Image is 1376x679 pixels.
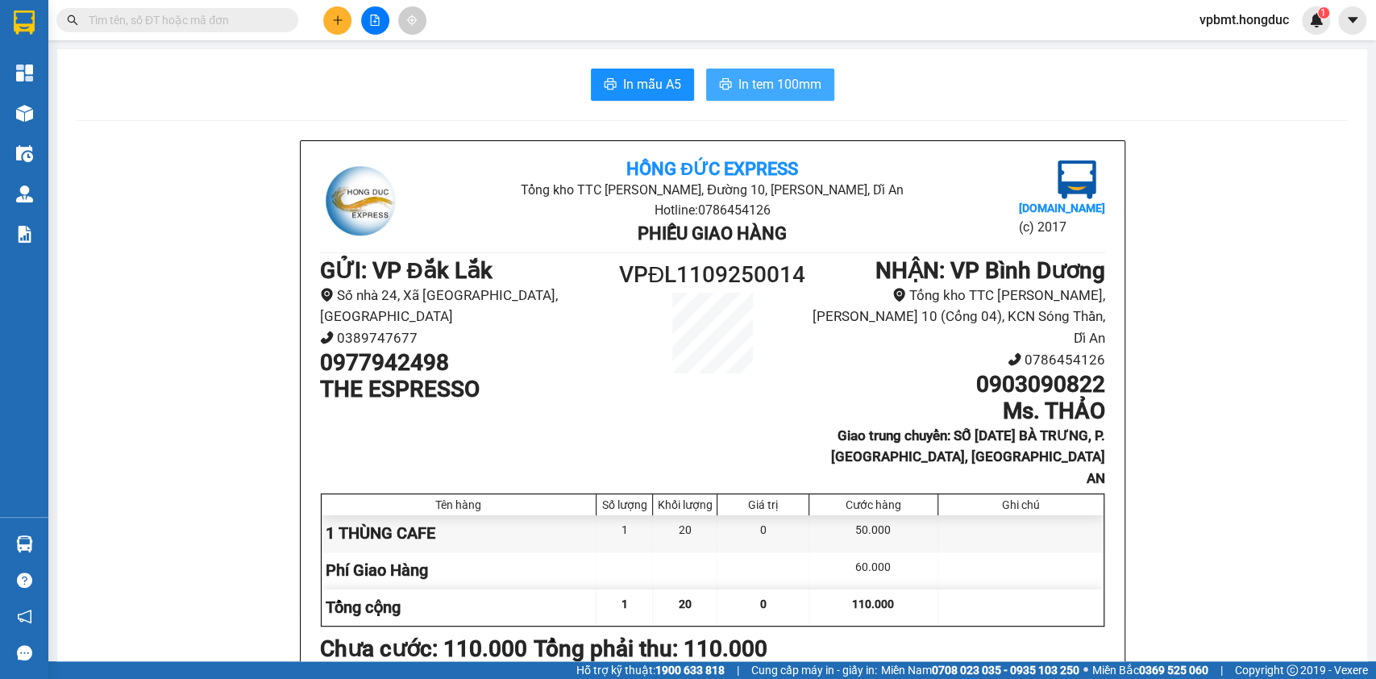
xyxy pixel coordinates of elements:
h1: THE ESPRESSO [320,376,614,403]
div: Số lượng [601,498,648,511]
span: | [1220,661,1223,679]
div: Khối lượng [657,498,713,511]
b: Phiếu giao hàng [638,223,787,244]
b: [DOMAIN_NAME] [1018,202,1104,215]
div: 0 [717,515,809,552]
img: solution-icon [16,226,33,243]
img: logo-vxr [14,10,35,35]
li: Tổng kho TTC [PERSON_NAME], Đường 10, [PERSON_NAME], Dĩ An [89,40,366,80]
li: (c) 2017 [1018,217,1104,237]
span: In mẫu A5 [623,74,681,94]
span: ⚪️ [1083,667,1088,673]
b: NHẬN : VP Bình Dương [875,257,1105,284]
span: Hỗ trợ kỹ thuật: [576,661,725,679]
span: environment [892,288,906,302]
strong: 1900 633 818 [655,664,725,677]
button: caret-down [1338,6,1366,35]
span: caret-down [1345,13,1360,27]
li: 0786454126 [810,349,1104,371]
span: 1 [1320,7,1326,19]
img: logo.jpg [320,160,401,241]
span: printer [719,77,732,93]
span: search [67,15,78,26]
input: Tìm tên, số ĐT hoặc mã đơn [89,11,279,29]
img: icon-new-feature [1309,13,1324,27]
img: logo.jpg [20,20,101,101]
span: aim [406,15,418,26]
b: Hồng Đức Express [626,159,798,179]
b: Chưa cước : 110.000 [320,635,527,662]
div: 60.000 [809,552,937,589]
strong: 0369 525 060 [1139,664,1208,677]
h1: VPĐL1109250014 [614,257,811,293]
img: logo.jpg [1058,160,1096,199]
span: file-add [369,15,380,26]
span: | [737,661,739,679]
span: Tổng cộng [326,598,401,617]
img: warehouse-icon [16,105,33,122]
img: warehouse-icon [16,185,33,202]
div: Giá trị [721,498,804,511]
h1: 0903090822 [810,371,1104,398]
li: Hotline: 0786454126 [451,200,974,220]
img: warehouse-icon [16,145,33,162]
span: Miền Bắc [1092,661,1208,679]
div: Tên hàng [326,498,592,511]
div: Cước hàng [813,498,933,511]
li: Tổng kho TTC [PERSON_NAME], Đường 10, [PERSON_NAME], Dĩ An [451,180,974,200]
div: Ghi chú [942,498,1100,511]
div: 1 [597,515,653,552]
b: Hồng Đức Express [142,19,314,39]
sup: 1 [1318,7,1329,19]
b: Phiếu giao hàng [152,103,301,123]
span: phone [320,331,334,344]
span: 110.000 [852,598,894,610]
span: 0 [760,598,767,610]
span: vpbmt.hongduc [1187,10,1302,30]
h1: 0977942498 [320,349,614,377]
span: plus [332,15,343,26]
span: Cung cấp máy in - giấy in: [751,661,877,679]
span: question-circle [17,573,32,588]
div: 50.000 [809,515,937,552]
button: aim [398,6,426,35]
b: Giao trung chuyển: SỐ [DATE] BÀ TRƯNG, P. [GEOGRAPHIC_DATA], [GEOGRAPHIC_DATA] AN [831,427,1105,486]
button: printerIn mẫu A5 [591,69,694,101]
b: Tổng phải thu: 110.000 [534,635,767,662]
button: plus [323,6,351,35]
div: 20 [653,515,717,552]
span: notification [17,609,32,624]
li: 0389747677 [320,327,614,349]
img: warehouse-icon [16,535,33,552]
li: Hotline: 0786454126 [89,80,366,100]
li: Số nhà 24, Xã [GEOGRAPHIC_DATA], [GEOGRAPHIC_DATA] [320,285,614,327]
h1: Ms. THẢO [810,398,1104,425]
span: Miền Nam [881,661,1079,679]
div: Phí Giao Hàng [322,552,597,589]
li: Tổng kho TTC [PERSON_NAME], [PERSON_NAME] 10 (Cổng 04), KCN Sóng Thần, Dĩ An [810,285,1104,349]
span: 1 [621,598,628,610]
span: printer [604,77,617,93]
button: printerIn tem 100mm [706,69,834,101]
span: environment [320,288,334,302]
b: GỬI : VP Đắk Lắk [320,257,493,284]
span: copyright [1287,664,1298,676]
img: dashboard-icon [16,65,33,81]
strong: 0708 023 035 - 0935 103 250 [932,664,1079,677]
span: In tem 100mm [738,74,821,94]
span: 20 [679,598,692,610]
span: phone [1008,352,1021,366]
span: message [17,645,32,660]
button: file-add [361,6,389,35]
div: 1 THÙNG CAFE [322,515,597,552]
